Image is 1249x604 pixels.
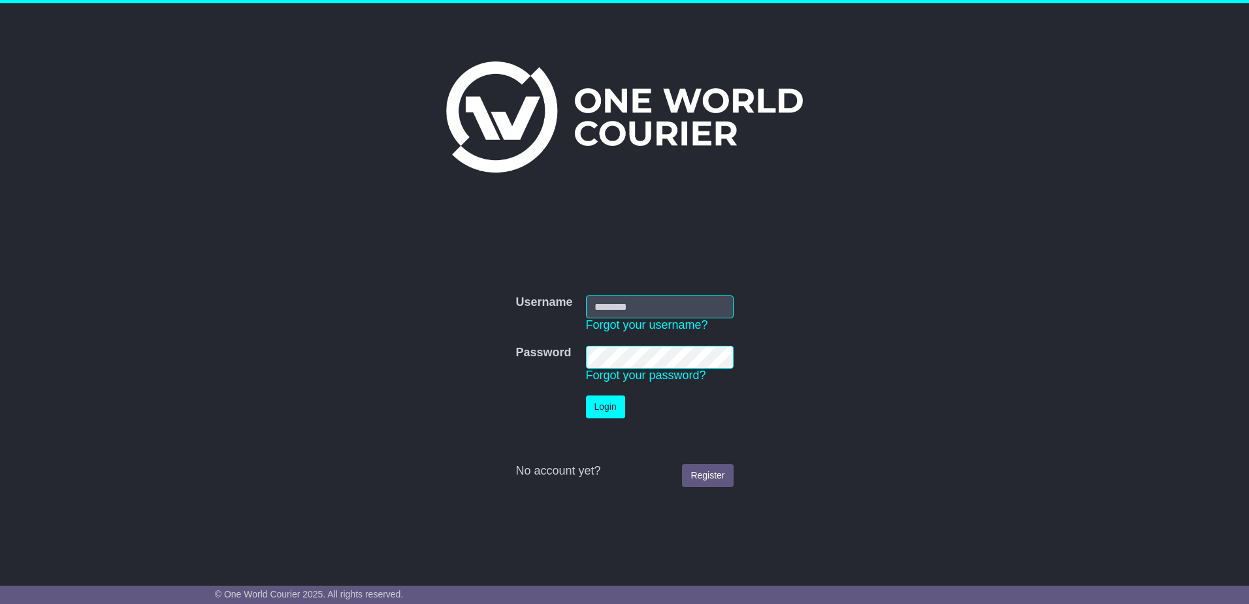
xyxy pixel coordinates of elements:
a: Forgot your password? [586,369,706,382]
a: Forgot your username? [586,318,708,331]
span: © One World Courier 2025. All rights reserved. [215,589,404,599]
label: Username [515,295,572,310]
a: Register [682,464,733,487]
label: Password [515,346,571,360]
div: No account yet? [515,464,733,478]
img: One World [446,61,803,173]
button: Login [586,395,625,418]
